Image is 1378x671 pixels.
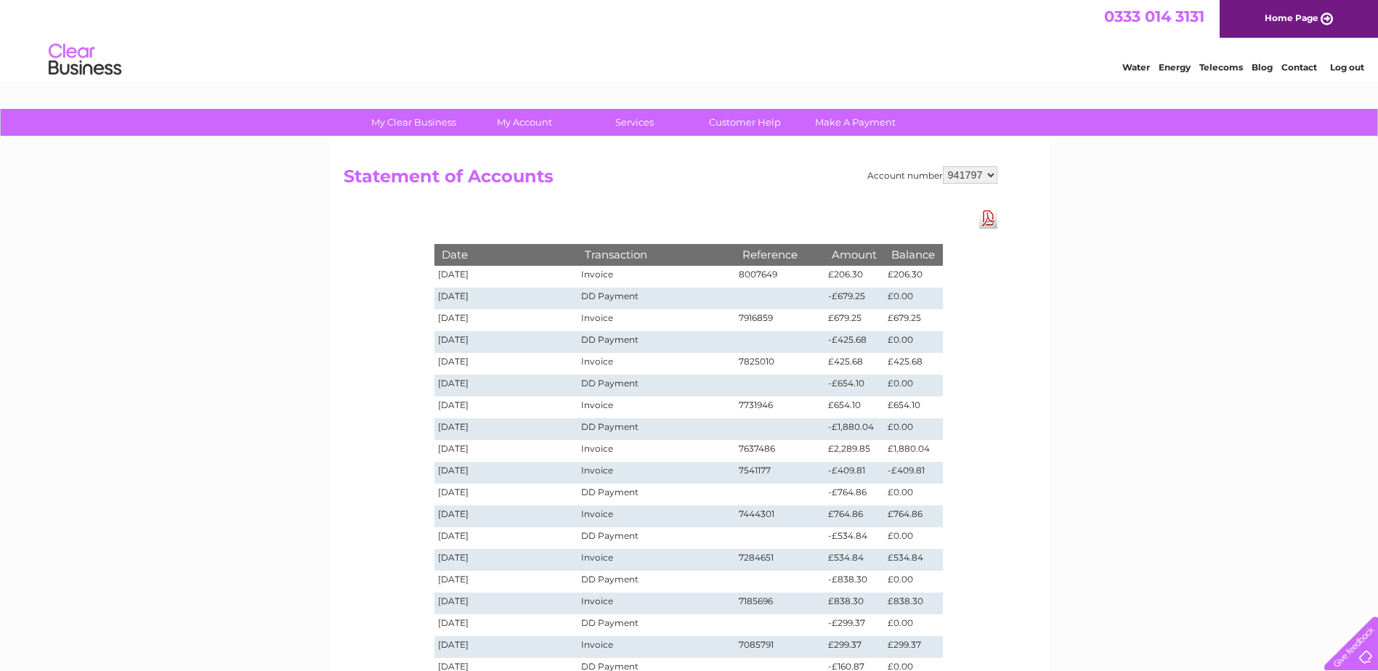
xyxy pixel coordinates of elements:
td: [DATE] [434,353,578,375]
td: £299.37 [884,636,942,658]
td: 7085791 [735,636,825,658]
td: [DATE] [434,396,578,418]
td: 7185696 [735,593,825,614]
td: [DATE] [434,614,578,636]
td: £299.37 [824,636,884,658]
td: [DATE] [434,309,578,331]
a: Blog [1252,62,1273,73]
td: -£838.30 [824,571,884,593]
td: DD Payment [577,418,734,440]
td: 7541177 [735,462,825,484]
td: [DATE] [434,505,578,527]
td: [DATE] [434,527,578,549]
td: £838.30 [824,593,884,614]
td: DD Payment [577,527,734,549]
th: Amount [824,244,884,265]
td: 7731946 [735,396,825,418]
a: 0333 014 3131 [1104,7,1204,25]
td: £534.84 [824,549,884,571]
td: DD Payment [577,375,734,396]
td: £654.10 [884,396,942,418]
td: £0.00 [884,418,942,440]
td: -£409.81 [824,462,884,484]
td: [DATE] [434,484,578,505]
td: DD Payment [577,331,734,353]
td: £206.30 [824,266,884,288]
a: Telecoms [1199,62,1243,73]
td: Invoice [577,593,734,614]
td: £2,289.85 [824,440,884,462]
th: Transaction [577,244,734,265]
td: £0.00 [884,571,942,593]
td: Invoice [577,505,734,527]
a: Make A Payment [795,109,915,136]
td: -£764.86 [824,484,884,505]
td: -£299.37 [824,614,884,636]
td: [DATE] [434,288,578,309]
td: 7916859 [735,309,825,331]
td: £838.30 [884,593,942,614]
td: Invoice [577,636,734,658]
td: £425.68 [884,353,942,375]
td: £0.00 [884,331,942,353]
a: Download Pdf [979,208,997,229]
a: My Clear Business [354,109,474,136]
td: Invoice [577,462,734,484]
td: [DATE] [434,571,578,593]
td: £679.25 [884,309,942,331]
td: [DATE] [434,418,578,440]
td: £0.00 [884,527,942,549]
td: -£654.10 [824,375,884,396]
td: 7637486 [735,440,825,462]
td: £425.68 [824,353,884,375]
td: Invoice [577,549,734,571]
td: DD Payment [577,484,734,505]
td: Invoice [577,353,734,375]
td: £654.10 [824,396,884,418]
td: [DATE] [434,440,578,462]
td: £0.00 [884,484,942,505]
td: £0.00 [884,375,942,396]
h2: Statement of Accounts [344,166,997,194]
td: -£425.68 [824,331,884,353]
td: -£679.25 [824,288,884,309]
td: -£1,880.04 [824,418,884,440]
a: Services [575,109,694,136]
td: £0.00 [884,288,942,309]
td: £764.86 [884,505,942,527]
td: £764.86 [824,505,884,527]
td: -£534.84 [824,527,884,549]
th: Date [434,244,578,265]
th: Balance [884,244,942,265]
td: DD Payment [577,288,734,309]
td: 7444301 [735,505,825,527]
a: Water [1122,62,1150,73]
a: My Account [464,109,584,136]
td: 7825010 [735,353,825,375]
td: Invoice [577,440,734,462]
td: £534.84 [884,549,942,571]
td: Invoice [577,266,734,288]
td: DD Payment [577,571,734,593]
td: Invoice [577,309,734,331]
td: [DATE] [434,462,578,484]
td: [DATE] [434,549,578,571]
td: £679.25 [824,309,884,331]
td: Invoice [577,396,734,418]
a: Customer Help [685,109,805,136]
td: [DATE] [434,593,578,614]
td: DD Payment [577,614,734,636]
td: £0.00 [884,614,942,636]
td: -£409.81 [884,462,942,484]
a: Contact [1281,62,1317,73]
td: [DATE] [434,331,578,353]
td: 8007649 [735,266,825,288]
img: logo.png [48,38,122,82]
div: Clear Business is a trading name of Verastar Limited (registered in [GEOGRAPHIC_DATA] No. 3667643... [346,8,1033,70]
td: £206.30 [884,266,942,288]
td: 7284651 [735,549,825,571]
td: [DATE] [434,636,578,658]
div: Account number [867,166,997,184]
td: [DATE] [434,266,578,288]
